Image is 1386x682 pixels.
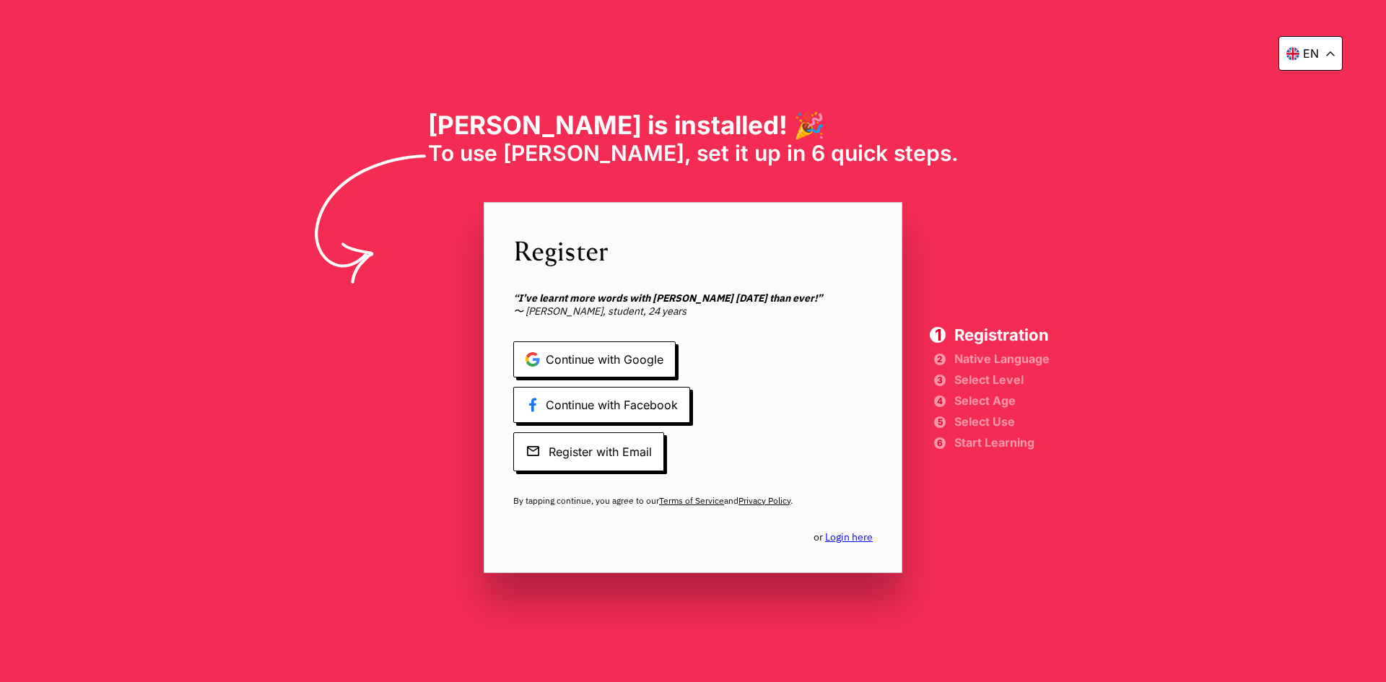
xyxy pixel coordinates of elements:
span: Continue with Google [513,341,676,377]
span: Native Language [954,354,1050,364]
span: 〜 [PERSON_NAME], student, 24 years [513,292,873,318]
span: By tapping continue, you agree to our and . [513,495,873,507]
span: Select Age [954,395,1050,406]
span: To use [PERSON_NAME], set it up in 6 quick steps. [428,140,959,166]
a: Terms of Service [659,495,724,506]
a: Privacy Policy [738,495,790,506]
b: “I’ve learnt more words with [PERSON_NAME] [DATE] than ever!” [513,292,822,305]
h1: [PERSON_NAME] is installed! 🎉 [428,110,959,140]
span: or [814,530,873,543]
span: Continue with Facebook [513,387,690,423]
span: Register with Email [513,432,664,471]
span: Select Level [954,375,1050,385]
p: en [1303,46,1319,61]
span: Register [513,232,873,268]
a: Login here [825,530,873,543]
span: Registration [954,327,1050,343]
span: Start Learning [954,437,1050,447]
span: Select Use [954,416,1050,427]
